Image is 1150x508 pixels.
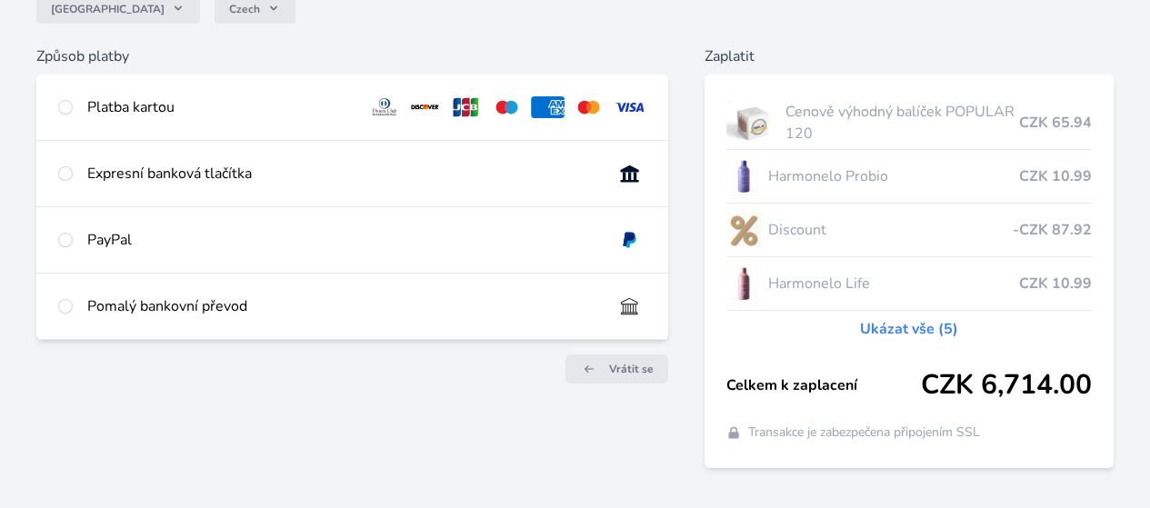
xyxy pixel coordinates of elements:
[705,45,1114,67] h6: Zaplatit
[87,163,598,184] div: Expresní banková tlačítka
[613,163,646,184] img: onlineBanking_CZ.svg
[87,96,354,118] div: Platba kartou
[609,362,654,376] span: Vrátit se
[785,101,1019,144] span: Cenově výhodný balíček POPULAR 120
[87,295,598,317] div: Pomalý bankovní převod
[768,219,1013,241] span: Discount
[726,207,761,253] img: discount-lo.png
[229,2,260,16] span: Czech
[408,96,442,118] img: discover.svg
[768,165,1019,187] span: Harmonelo Probio
[613,229,646,251] img: paypal.svg
[531,96,565,118] img: amex.svg
[87,229,598,251] div: PayPal
[51,2,165,16] span: [GEOGRAPHIC_DATA]
[368,96,402,118] img: diners.svg
[860,318,958,340] a: Ukázat vše (5)
[768,273,1019,294] span: Harmonelo Life
[726,154,761,199] img: CLEAN_PROBIO_se_stinem_x-lo.jpg
[748,423,980,442] span: Transakce je zabezpečena připojením SSL
[1019,112,1092,134] span: CZK 65.94
[726,261,761,306] img: CLEAN_LIFE_se_stinem_x-lo.jpg
[726,100,778,145] img: popular.jpg
[613,96,646,118] img: visa.svg
[1019,273,1092,294] span: CZK 10.99
[449,96,483,118] img: jcb.svg
[490,96,524,118] img: maestro.svg
[565,354,668,383] a: Vrátit se
[921,369,1092,402] span: CZK 6,714.00
[36,45,668,67] h6: Způsob platby
[1019,165,1092,187] span: CZK 10.99
[613,295,646,317] img: bankTransfer_IBAN.svg
[1013,219,1092,241] span: -CZK 87.92
[726,374,921,396] span: Celkem k zaplacení
[572,96,605,118] img: mc.svg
